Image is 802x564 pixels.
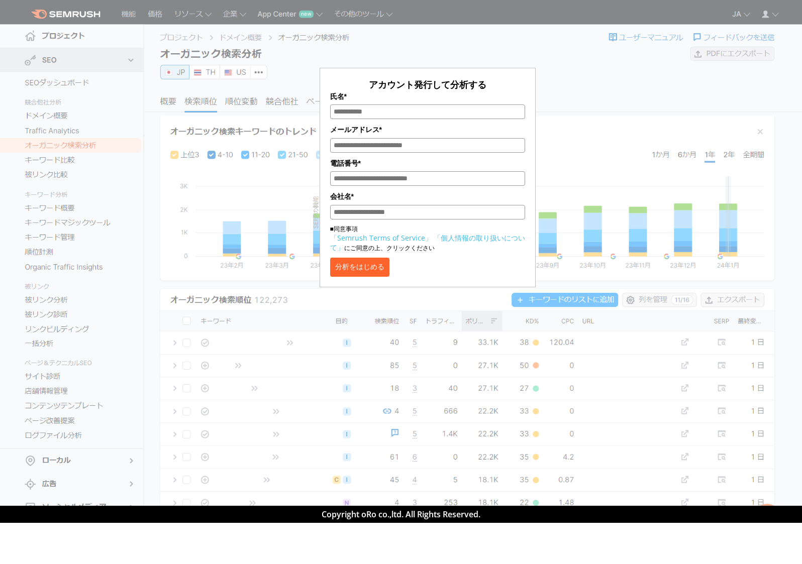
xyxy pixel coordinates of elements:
label: 電話番号* [330,158,525,169]
label: メールアドレス* [330,124,525,135]
button: 分析をはじめる [330,258,389,277]
a: 「Semrush Terms of Service」 [330,233,432,243]
span: Copyright oRo co.,ltd. All Rights Reserved. [322,509,480,520]
p: ■同意事項 にご同意の上、クリックください [330,224,525,253]
span: アカウント発行して分析する [369,78,486,90]
a: 「個人情報の取り扱いについて」 [330,233,525,252]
